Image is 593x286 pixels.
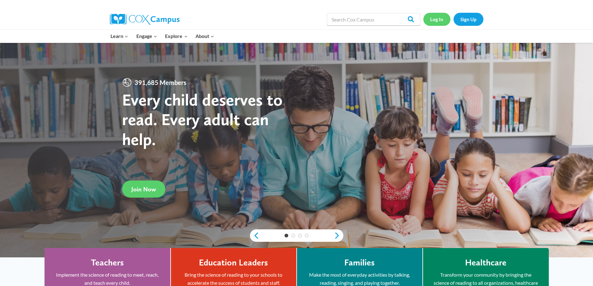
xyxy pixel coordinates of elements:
button: Child menu of Learn [107,30,133,43]
h4: Teachers [91,257,124,268]
a: Log In [423,13,450,26]
button: Child menu of Engage [132,30,161,43]
a: 3 [298,234,302,237]
button: Child menu of About [191,30,218,43]
a: 1 [285,234,288,237]
a: previous [250,232,259,239]
div: content slider buttons [250,229,343,242]
span: Join Now [131,185,156,193]
a: next [334,232,343,239]
a: 4 [305,234,308,237]
input: Search Cox Campus [327,13,420,26]
h4: Healthcare [465,257,506,268]
strong: Every child deserves to read. Every adult can help. [122,90,283,149]
a: Sign Up [454,13,483,26]
nav: Primary Navigation [107,30,218,43]
img: Cox Campus [110,14,180,25]
h4: Families [344,257,375,268]
nav: Secondary Navigation [423,13,483,26]
h4: Education Leaders [199,257,268,268]
a: 2 [291,234,295,237]
span: 391,685 Members [132,77,189,87]
a: Join Now [122,181,165,198]
button: Child menu of Explore [161,30,192,43]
